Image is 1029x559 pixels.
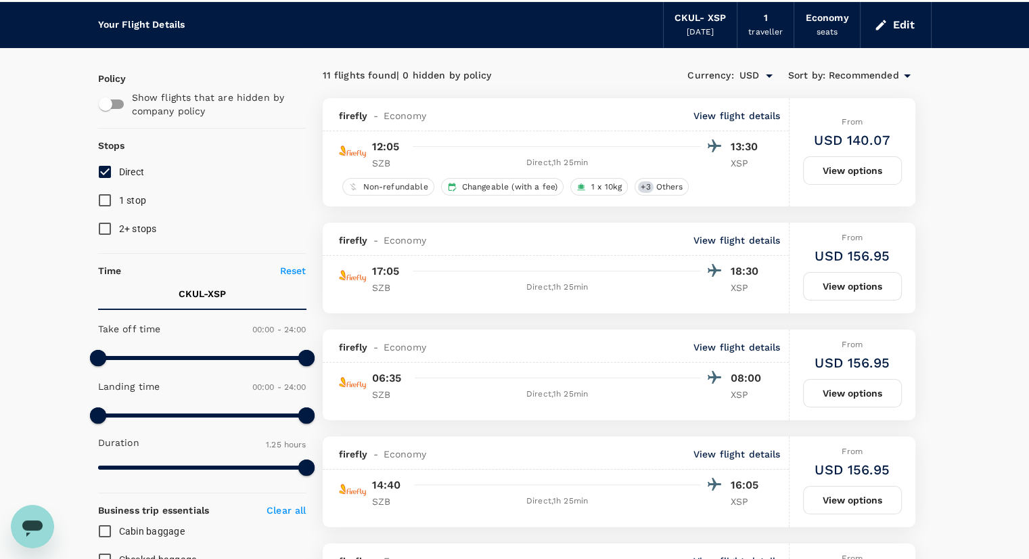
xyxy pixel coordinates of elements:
[339,476,366,504] img: FY
[805,11,848,26] div: Economy
[372,388,406,401] p: SZB
[803,486,902,514] button: View options
[815,352,890,374] h6: USD 156.95
[132,91,297,118] p: Show flights that are hidden by company policy
[731,477,764,493] p: 16:05
[372,281,406,294] p: SZB
[372,370,402,386] p: 06:35
[731,263,764,279] p: 18:30
[339,447,368,461] span: firefly
[842,233,863,242] span: From
[731,495,764,508] p: XSP
[764,11,768,26] div: 1
[635,178,689,196] div: +3Others
[339,370,366,397] img: FY
[457,181,563,193] span: Changeable (with a fee)
[323,68,619,83] div: 11 flights found | 0 hidden by policy
[842,340,863,349] span: From
[119,223,157,234] span: 2+ stops
[266,440,306,449] span: 1.25 hours
[372,495,406,508] p: SZB
[814,129,890,151] h6: USD 140.07
[829,68,899,83] span: Recommended
[342,178,434,196] div: Non-refundable
[119,166,145,177] span: Direct
[731,139,764,155] p: 13:30
[372,263,400,279] p: 17:05
[651,181,689,193] span: Others
[871,14,920,36] button: Edit
[372,156,406,170] p: SZB
[252,382,306,392] span: 00:00 - 24:00
[280,264,306,277] p: Reset
[731,156,764,170] p: XSP
[372,139,400,155] p: 12:05
[687,68,733,83] span: Currency :
[339,138,366,165] img: FY
[803,156,902,185] button: View options
[693,340,781,354] p: View flight details
[98,380,160,393] p: Landing time
[384,447,426,461] span: Economy
[674,11,726,26] div: CKUL - XSP
[570,178,628,196] div: 1 x 10kg
[815,245,890,267] h6: USD 156.95
[384,340,426,354] span: Economy
[368,233,384,247] span: -
[339,340,368,354] span: firefly
[179,287,226,300] p: CKUL - XSP
[760,66,779,85] button: Open
[368,447,384,461] span: -
[414,281,701,294] div: Direct , 1h 25min
[358,181,434,193] span: Non-refundable
[368,340,384,354] span: -
[339,109,368,122] span: firefly
[731,388,764,401] p: XSP
[98,264,122,277] p: Time
[98,18,185,32] div: Your Flight Details
[119,526,185,537] span: Cabin baggage
[731,370,764,386] p: 08:00
[384,233,426,247] span: Economy
[339,233,368,247] span: firefly
[384,109,426,122] span: Economy
[687,26,714,39] div: [DATE]
[731,281,764,294] p: XSP
[638,181,653,193] span: + 3
[842,447,863,456] span: From
[252,325,306,334] span: 00:00 - 24:00
[414,495,701,508] div: Direct , 1h 25min
[98,72,110,85] p: Policy
[693,233,781,247] p: View flight details
[98,322,161,336] p: Take off time
[693,447,781,461] p: View flight details
[803,272,902,300] button: View options
[119,195,147,206] span: 1 stop
[748,26,783,39] div: traveller
[842,117,863,127] span: From
[339,263,366,290] img: FY
[267,504,306,517] p: Clear all
[441,178,564,196] div: Changeable (with a fee)
[788,68,825,83] span: Sort by :
[817,26,838,39] div: seats
[372,477,401,493] p: 14:40
[98,436,139,449] p: Duration
[98,505,210,516] strong: Business trip essentials
[368,109,384,122] span: -
[815,459,890,480] h6: USD 156.95
[98,140,125,151] strong: Stops
[803,379,902,407] button: View options
[11,505,54,548] iframe: Button to launch messaging window
[414,388,701,401] div: Direct , 1h 25min
[586,181,627,193] span: 1 x 10kg
[693,109,781,122] p: View flight details
[414,156,701,170] div: Direct , 1h 25min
